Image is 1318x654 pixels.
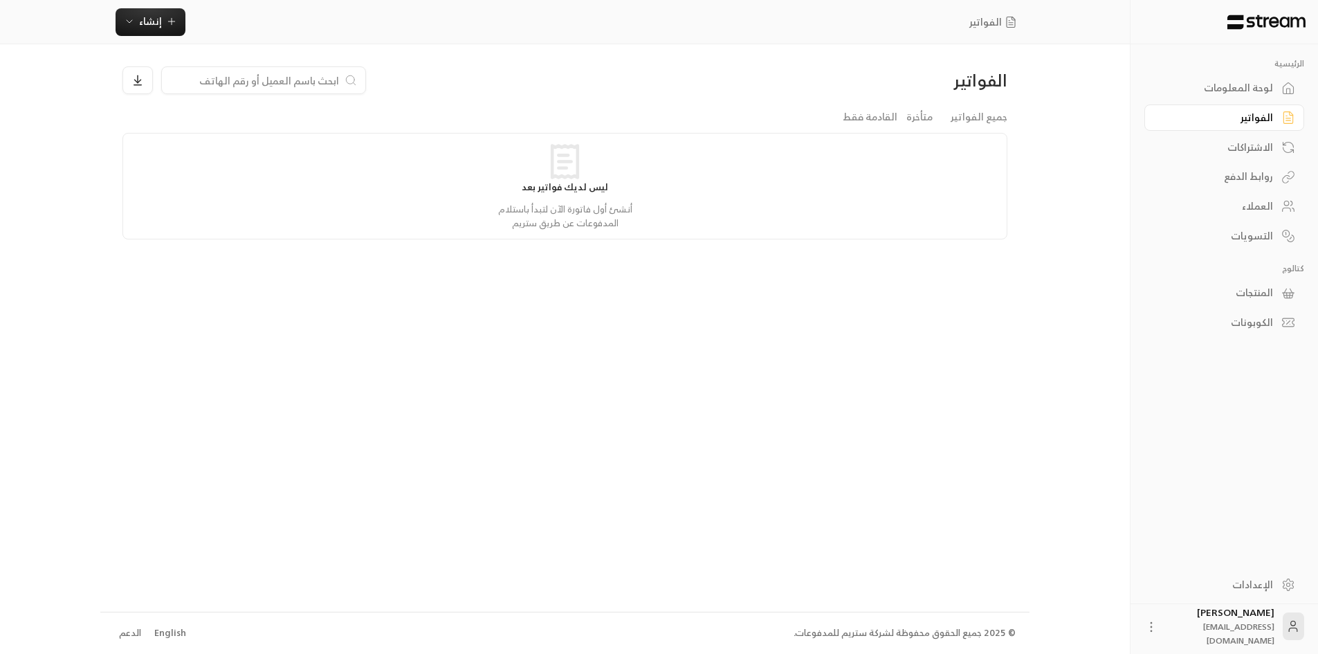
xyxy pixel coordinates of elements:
a: لوحة المعلومات [1144,75,1304,102]
div: الكوبونات [1162,316,1273,329]
div: المنتجات [1162,286,1273,300]
p: أنشئ أول فاتورة الآن لتبدأ باستلام المدفوعات عن طريق ستريم [479,203,652,230]
a: متأخرة [906,105,933,129]
a: القادمة فقط [843,105,897,129]
nav: breadcrumb [969,15,1022,29]
div: الإعدادات [1162,578,1273,592]
p: كتالوج [1144,263,1304,274]
a: الفواتير [1144,105,1304,131]
strong: ليس لديك فواتير بعد [522,179,608,195]
input: ابحث باسم العميل أو رقم الهاتف [170,73,339,88]
div: © 2025 جميع الحقوق محفوظة لشركة ستريم للمدفوعات. [794,626,1016,640]
p: الرئيسية [1144,58,1304,69]
a: التسويات [1144,222,1304,249]
a: العملاء [1144,193,1304,220]
div: التسويات [1162,229,1273,243]
span: إنشاء [139,12,162,30]
div: الفواتير [796,69,1007,91]
button: إنشاء [116,8,185,36]
img: Logo [1226,15,1307,30]
div: لوحة المعلومات [1162,81,1273,95]
a: الاشتراكات [1144,134,1304,161]
a: الإعدادات [1144,571,1304,598]
span: [EMAIL_ADDRESS][DOMAIN_NAME] [1203,619,1274,648]
div: English [154,626,186,640]
div: [PERSON_NAME] [1166,606,1274,647]
a: المنتجات [1144,280,1304,307]
a: روابط الدفع [1144,163,1304,190]
a: الكوبونات [1144,309,1304,336]
a: الدعم [114,621,145,646]
a: جميع الفواتير [951,105,1007,129]
div: العملاء [1162,199,1273,213]
a: الفواتير [969,15,1022,29]
div: الاشتراكات [1162,140,1273,154]
div: روابط الدفع [1162,170,1273,183]
div: الفواتير [1162,111,1273,125]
